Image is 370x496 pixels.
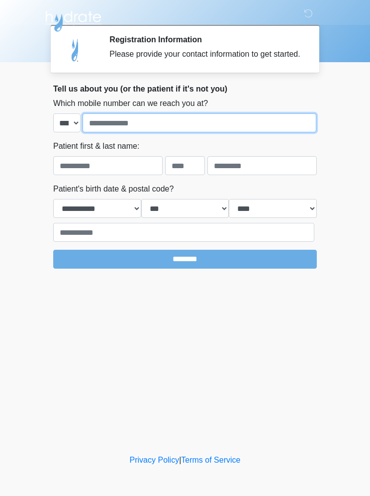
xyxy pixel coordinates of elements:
[181,456,240,464] a: Terms of Service
[53,84,317,94] h2: Tell us about you (or the patient if it's not you)
[53,98,208,109] label: Which mobile number can we reach you at?
[43,7,103,32] img: Hydrate IV Bar - Flagstaff Logo
[53,140,139,152] label: Patient first & last name:
[53,183,174,195] label: Patient's birth date & postal code?
[109,48,302,60] div: Please provide your contact information to get started.
[179,456,181,464] a: |
[130,456,180,464] a: Privacy Policy
[61,35,91,65] img: Agent Avatar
